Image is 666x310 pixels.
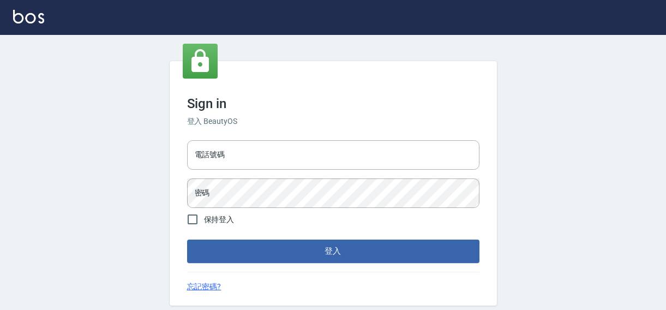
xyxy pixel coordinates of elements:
h3: Sign in [187,96,479,111]
a: 忘記密碼? [187,281,221,293]
span: 保持登入 [204,214,235,225]
h6: 登入 BeautyOS [187,116,479,127]
img: Logo [13,10,44,23]
button: 登入 [187,240,479,263]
